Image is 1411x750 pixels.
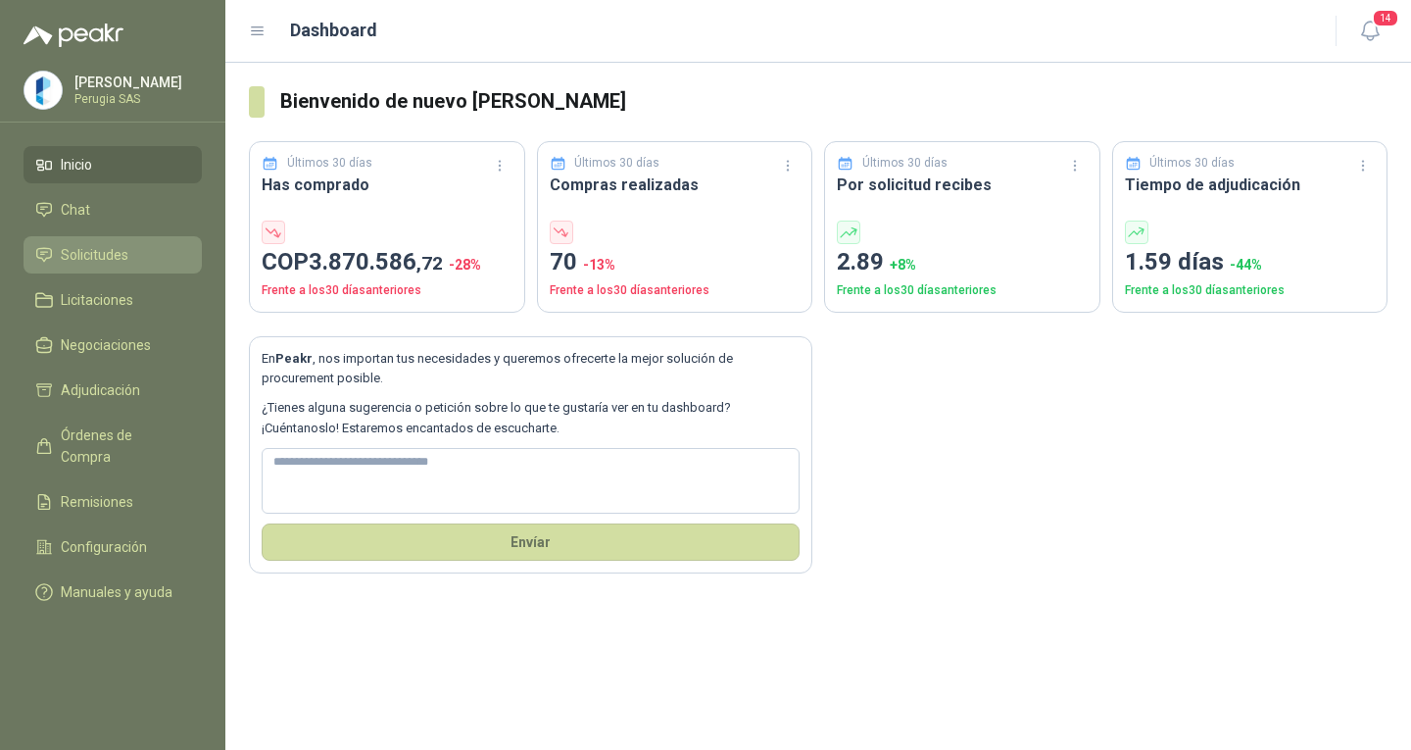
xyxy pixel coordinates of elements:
[24,24,123,47] img: Logo peakr
[24,191,202,228] a: Chat
[262,281,512,300] p: Frente a los 30 días anteriores
[262,244,512,281] p: COP
[1125,244,1376,281] p: 1.59 días
[837,244,1088,281] p: 2.89
[550,281,801,300] p: Frente a los 30 días anteriores
[280,86,1387,117] h3: Bienvenido de nuevo [PERSON_NAME]
[61,491,133,513] span: Remisiones
[61,244,128,266] span: Solicitudes
[24,72,62,109] img: Company Logo
[837,281,1088,300] p: Frente a los 30 días anteriores
[24,372,202,409] a: Adjudicación
[1125,281,1376,300] p: Frente a los 30 días anteriores
[262,524,800,561] button: Envíar
[416,252,443,275] span: ,72
[1149,154,1235,173] p: Últimos 30 días
[24,528,202,566] a: Configuración
[262,398,800,438] p: ¿Tienes alguna sugerencia o petición sobre lo que te gustaría ver en tu dashboard? ¡Cuéntanoslo! ...
[262,173,512,197] h3: Has comprado
[61,379,140,401] span: Adjudicación
[61,154,92,175] span: Inicio
[24,483,202,521] a: Remisiones
[574,154,659,173] p: Últimos 30 días
[583,257,615,273] span: -13 %
[24,326,202,364] a: Negociaciones
[24,146,202,183] a: Inicio
[309,248,443,275] span: 3.870.586
[74,93,197,105] p: Perugia SAS
[1125,173,1376,197] h3: Tiempo de adjudicación
[61,199,90,221] span: Chat
[287,154,372,173] p: Últimos 30 días
[61,334,151,356] span: Negociaciones
[24,281,202,319] a: Licitaciones
[1230,257,1262,273] span: -44 %
[837,173,1088,197] h3: Por solicitud recibes
[24,417,202,475] a: Órdenes de Compra
[290,17,377,44] h1: Dashboard
[262,349,800,389] p: En , nos importan tus necesidades y queremos ofrecerte la mejor solución de procurement posible.
[24,574,202,611] a: Manuales y ayuda
[862,154,948,173] p: Últimos 30 días
[61,289,133,311] span: Licitaciones
[1372,9,1399,27] span: 14
[1352,14,1387,49] button: 14
[74,75,197,89] p: [PERSON_NAME]
[61,581,172,603] span: Manuales y ayuda
[24,236,202,274] a: Solicitudes
[449,257,481,273] span: -28 %
[890,257,916,273] span: + 8 %
[550,173,801,197] h3: Compras realizadas
[61,536,147,558] span: Configuración
[550,244,801,281] p: 70
[61,425,183,468] span: Órdenes de Compra
[275,351,313,366] b: Peakr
